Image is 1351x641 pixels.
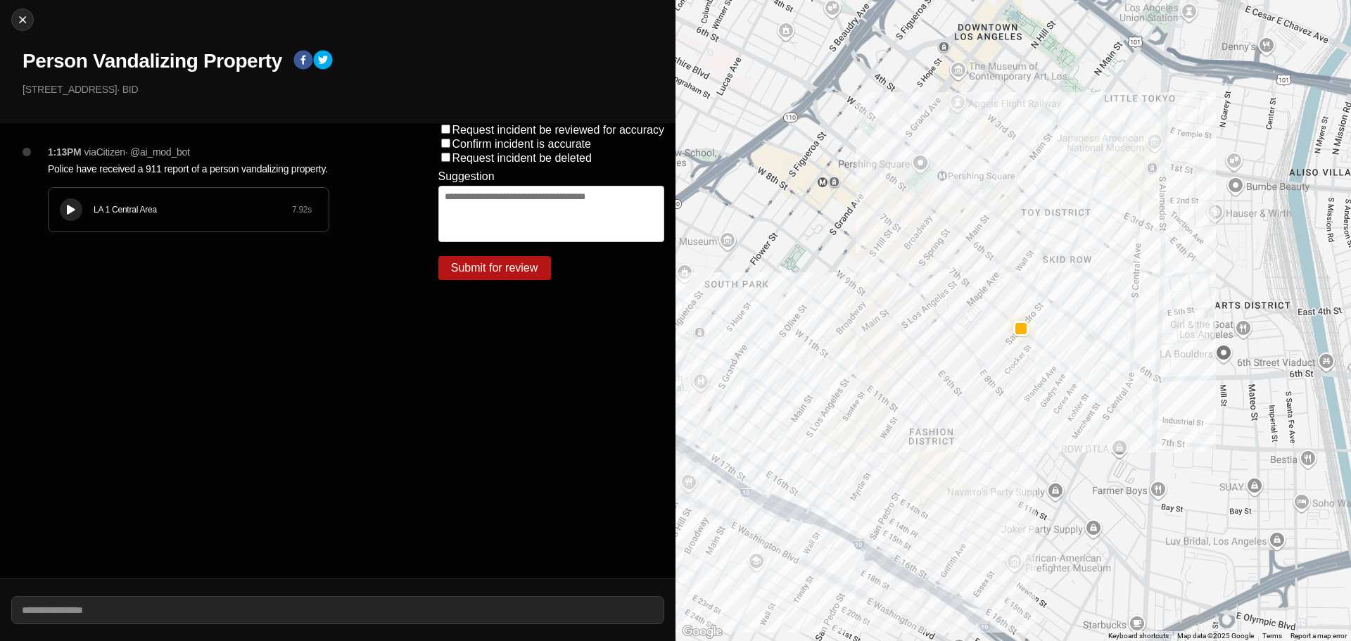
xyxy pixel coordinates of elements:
label: Request incident be reviewed for accuracy [452,124,665,136]
button: Submit for review [438,256,551,280]
p: via Citizen · @ ai_mod_bot [84,145,190,159]
img: Google [679,623,725,641]
a: Report a map error [1290,632,1347,640]
button: facebook [293,50,313,72]
a: Open this area in Google Maps (opens a new window) [679,623,725,641]
p: Police have received a 911 report of a person vandalizing property. [48,162,382,176]
a: Terms (opens in new tab) [1262,632,1282,640]
label: Request incident be deleted [452,152,592,164]
button: Keyboard shortcuts [1108,631,1169,641]
img: cancel [15,13,30,27]
p: 1:13PM [48,145,82,159]
p: [STREET_ADDRESS] · BID [23,82,664,96]
label: Confirm incident is accurate [452,138,591,150]
span: Map data ©2025 Google [1177,632,1254,640]
div: 7.92 s [292,204,312,215]
label: Suggestion [438,170,495,183]
button: twitter [313,50,333,72]
div: LA 1 Central Area [94,204,292,215]
button: cancel [11,8,34,31]
h1: Person Vandalizing Property [23,49,282,74]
